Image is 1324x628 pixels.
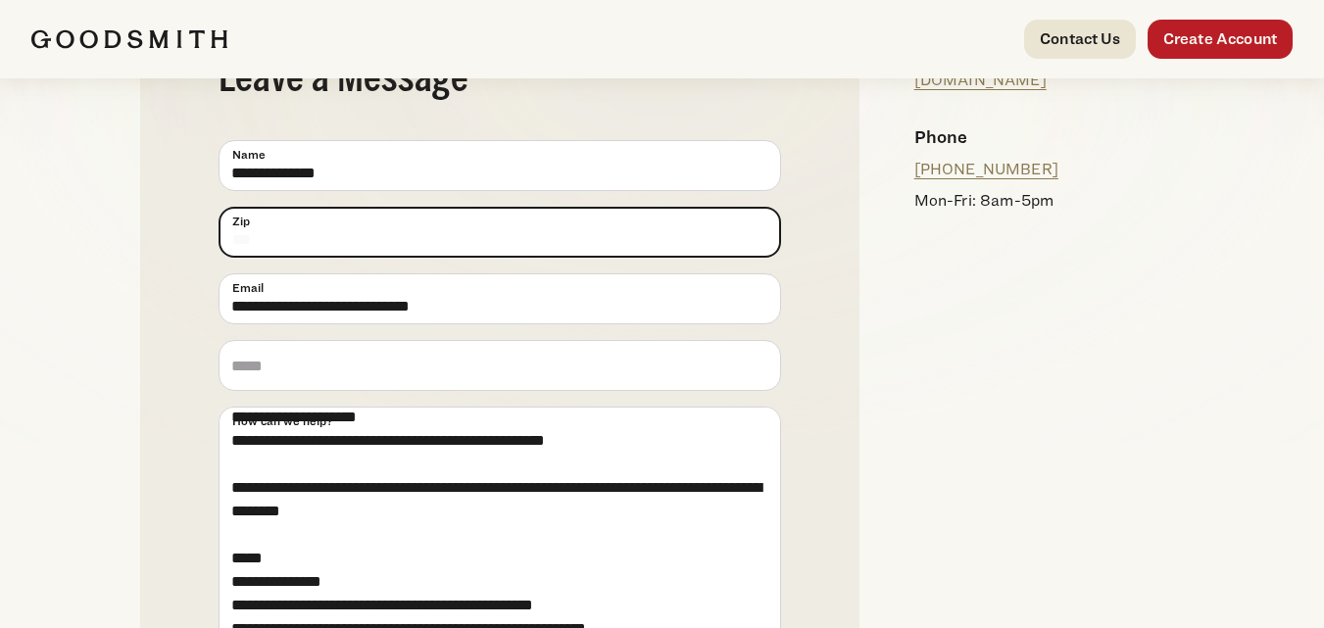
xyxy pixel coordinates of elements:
span: Zip [232,213,250,230]
span: Email [232,279,264,297]
img: Goodsmith [31,29,227,49]
h4: Phone [914,123,1169,150]
h2: Leave a Message [219,58,781,101]
a: [PHONE_NUMBER] [914,160,1058,178]
span: Name [232,146,266,164]
span: How can we help? [232,412,333,430]
a: Contact Us [1024,20,1136,59]
p: Mon-Fri: 8am-5pm [914,189,1169,213]
a: Create Account [1148,20,1293,59]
